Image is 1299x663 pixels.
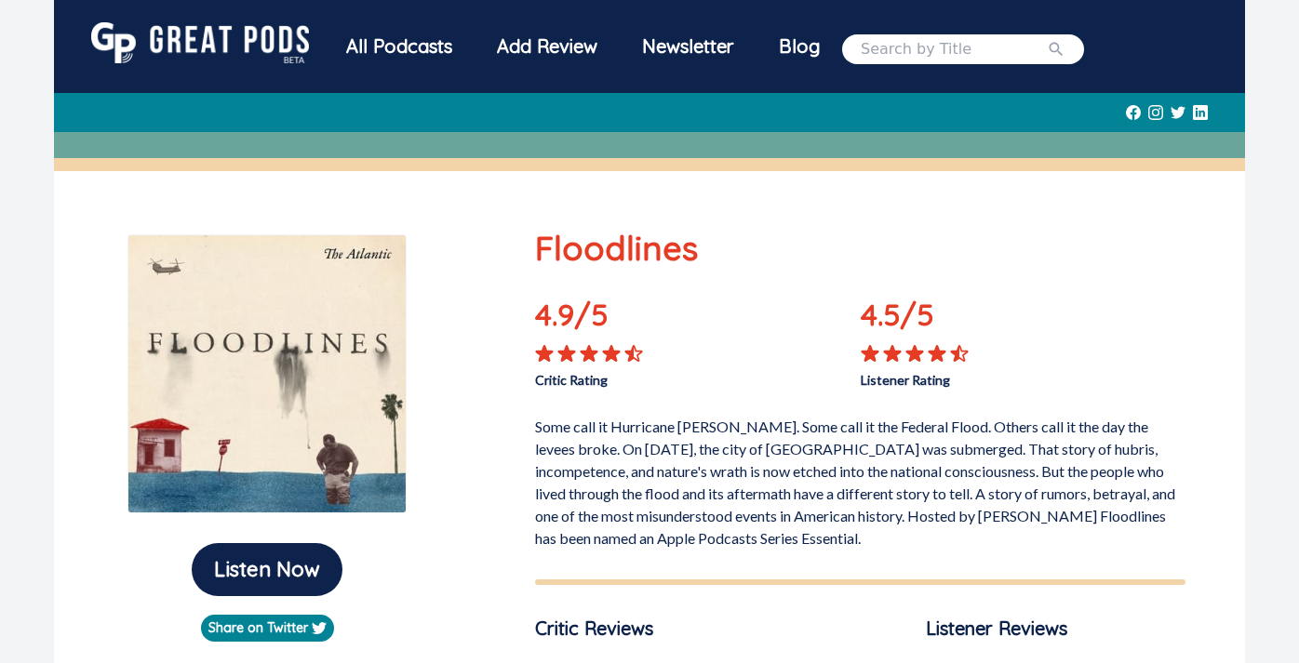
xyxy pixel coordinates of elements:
[535,223,1185,273] p: Floodlines
[861,363,1185,390] p: Listener Rating
[535,363,860,390] p: Critic Rating
[620,22,757,75] a: Newsletter
[535,408,1185,550] p: Some call it Hurricane [PERSON_NAME]. Some call it the Federal Flood. Others call it the day the ...
[620,22,757,71] div: Newsletter
[324,22,475,75] a: All Podcasts
[757,22,842,71] a: Blog
[91,22,309,63] img: GreatPods
[475,22,620,71] a: Add Review
[926,615,1185,643] p: Listener Reviews
[535,615,795,643] p: Critic Reviews
[535,292,665,344] p: 4.9 /5
[127,234,407,513] img: Floodlines
[861,38,1047,60] input: Search by Title
[324,22,475,71] div: All Podcasts
[192,543,342,596] button: Listen Now
[861,292,991,344] p: 4.5 /5
[201,615,334,642] a: Share on Twitter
